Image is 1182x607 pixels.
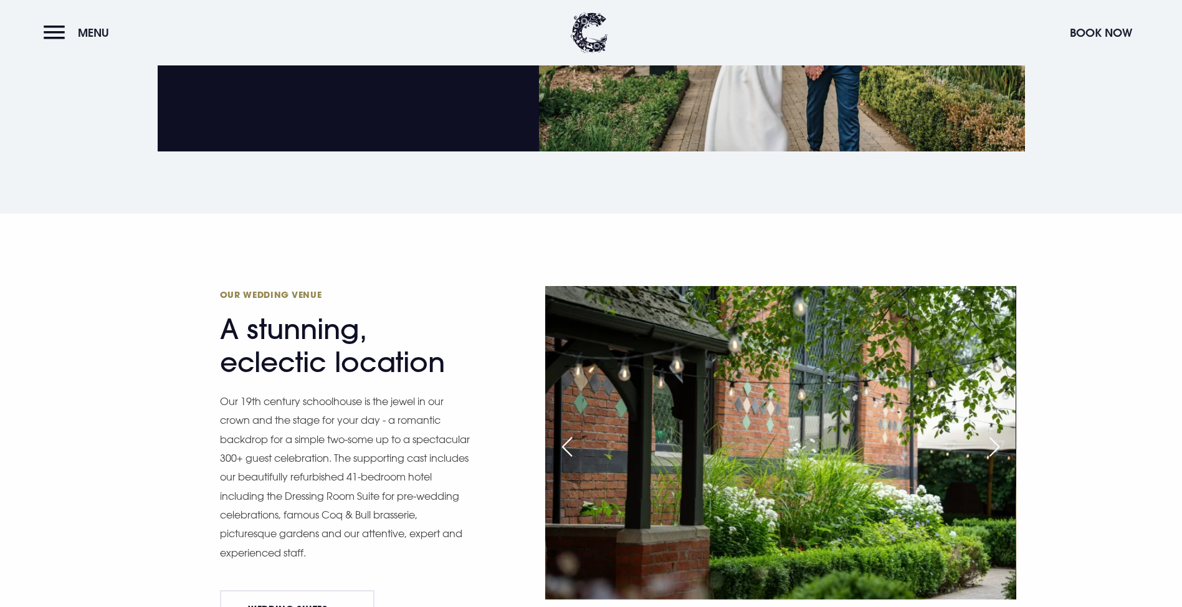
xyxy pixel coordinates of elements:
[220,392,475,563] p: Our 19th century schoolhouse is the jewel in our crown and the stage for your day - a romantic ba...
[551,433,583,461] div: Previous slide
[571,12,608,53] img: Clandeboye Lodge
[545,286,1016,600] img: Wedding Fairs Northern Ireland
[220,289,463,300] span: Our Wedding Venue
[979,433,1010,461] div: Next slide
[78,26,109,40] span: Menu
[1064,19,1138,46] button: Book Now
[44,19,115,46] button: Menu
[220,289,463,379] h2: A stunning, eclectic location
